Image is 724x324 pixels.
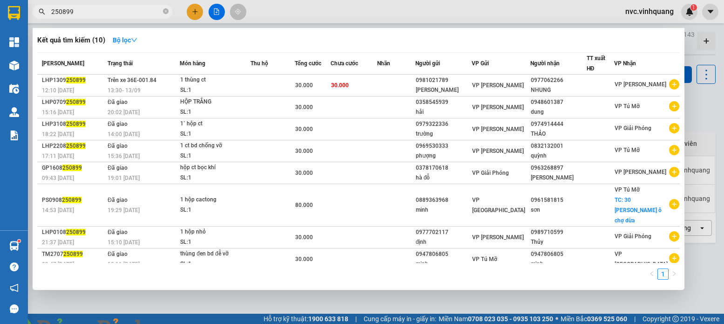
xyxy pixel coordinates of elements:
[472,104,524,110] span: VP [PERSON_NAME]
[415,60,440,67] span: Người gửi
[9,107,19,117] img: warehouse-icon
[531,259,586,269] div: minh
[108,87,141,94] span: 13:30 - 13/09
[66,229,86,235] span: 250899
[180,163,250,173] div: hộp ct bọc khí
[42,131,74,138] span: 18:22 [DATE]
[646,269,657,280] li: Previous Page
[531,76,586,85] div: 0977062266
[42,261,74,268] span: 09:47 [DATE]
[108,165,128,171] span: Đã giao
[64,16,191,26] strong: CÔNG TY TNHH VĨNH QUANG
[615,169,666,175] span: VP [PERSON_NAME]
[649,271,655,276] span: left
[9,241,19,251] img: warehouse-icon
[42,239,74,246] span: 21:37 [DATE]
[416,76,471,85] div: 0981021789
[669,253,679,263] span: plus-circle
[180,97,250,107] div: HỘP TRẮNG
[42,109,74,116] span: 15:16 [DATE]
[531,85,586,95] div: NHUNG
[108,121,128,127] span: Đã giao
[614,60,636,67] span: VP Nhận
[42,207,74,214] span: 14:53 [DATE]
[295,256,313,262] span: 30.000
[531,237,586,247] div: Thủy
[39,8,45,15] span: search
[42,227,105,237] div: LHP0108
[472,126,524,132] span: VP [PERSON_NAME]
[669,145,679,155] span: plus-circle
[97,39,158,46] strong: Hotline : 0889 23 23 23
[86,49,109,56] span: Website
[472,256,497,262] span: VP Tú Mỡ
[531,227,586,237] div: 0989710599
[472,197,525,214] span: VP [GEOGRAPHIC_DATA]
[531,205,586,215] div: sơn
[51,7,161,17] input: Tìm tên, số ĐT hoặc mã đơn
[180,237,250,248] div: SL: 1
[472,234,524,241] span: VP [PERSON_NAME]
[250,60,268,67] span: Thu hộ
[105,33,145,48] button: Bộ lọcdown
[42,153,74,159] span: 17:11 [DATE]
[530,60,560,67] span: Người nhận
[669,167,679,177] span: plus-circle
[42,141,105,151] div: LHP2208
[42,76,105,85] div: LHP1309
[37,35,105,45] h3: Kết quả tìm kiếm ( 10 )
[180,259,250,269] div: SL: 1
[180,205,250,215] div: SL: 1
[18,240,20,242] sup: 1
[472,60,489,67] span: VP Gửi
[108,131,140,138] span: 14:00 [DATE]
[416,97,471,107] div: 0358545939
[615,81,666,88] span: VP [PERSON_NAME]
[10,283,19,292] span: notification
[42,249,105,259] div: TM2707
[646,269,657,280] button: left
[416,249,471,259] div: 0947806805
[416,227,471,237] div: 0977702117
[108,261,140,268] span: 18:11 [DATE]
[108,175,140,181] span: 19:01 [DATE]
[295,202,313,208] span: 80.000
[416,237,471,247] div: định
[615,197,662,224] span: TC: 30 [PERSON_NAME] ô chợ dừa
[42,119,105,129] div: LHP3108
[615,125,651,131] span: VP Giải Phóng
[180,85,250,96] div: SL: 1
[90,28,165,37] strong: PHIẾU GỬI HÀNG
[669,269,680,280] button: right
[66,99,86,105] span: 250899
[66,121,86,127] span: 250899
[113,36,137,44] strong: Bộ lọc
[42,163,105,173] div: GP1608
[66,143,86,149] span: 250899
[108,99,128,105] span: Đã giao
[416,107,471,117] div: hải
[669,231,679,241] span: plus-circle
[377,60,390,67] span: Nhãn
[531,107,586,117] div: dung
[108,109,140,116] span: 20:02 [DATE]
[42,195,105,205] div: PS0908
[416,85,471,95] div: [PERSON_NAME]
[63,251,83,257] span: 250899
[42,97,105,107] div: LHP0709
[108,197,128,203] span: Đã giao
[669,269,680,280] li: Next Page
[42,87,74,94] span: 12:10 [DATE]
[416,195,471,205] div: 0889363968
[180,129,250,139] div: SL: 1
[42,60,84,67] span: [PERSON_NAME]
[416,205,471,215] div: minh
[472,82,524,89] span: VP [PERSON_NAME]
[295,126,313,132] span: 30.000
[331,82,349,89] span: 30.000
[331,60,358,67] span: Chưa cước
[615,251,668,268] span: VP [GEOGRAPHIC_DATA]
[180,141,250,151] div: 1 ct bd chống vỡ
[416,173,471,183] div: hà đỗ
[658,269,668,279] a: 1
